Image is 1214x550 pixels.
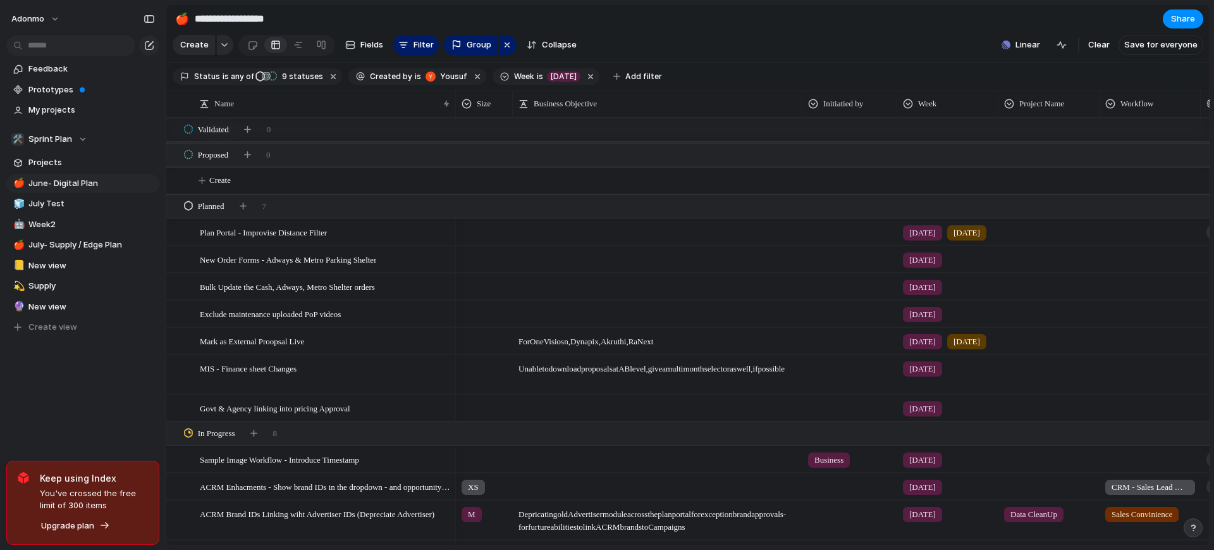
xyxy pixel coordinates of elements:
[909,363,936,375] span: [DATE]
[37,517,114,535] button: Upgrade plan
[625,71,662,82] span: Add filter
[267,123,271,136] span: 0
[13,217,22,232] div: 🤖
[6,174,159,193] a: 🍎June- Digital Plan
[172,9,192,29] button: 🍎
[440,71,467,82] span: Yousuf
[1171,13,1195,25] span: Share
[11,13,44,25] span: Adonmo
[266,149,271,161] span: 0
[1083,35,1115,55] button: Clear
[1119,35,1203,55] button: Save for everyone
[13,258,22,273] div: 📒
[444,35,498,55] button: Group
[1120,97,1153,110] span: Workflow
[522,35,582,55] button: Collapse
[6,277,159,296] a: 💫Supply
[200,361,297,375] span: MIS - Finance sheet Changes
[534,70,546,84] button: is
[422,70,470,84] button: Yousuf
[28,63,155,75] span: Feedback
[13,299,22,314] div: 🔮
[28,84,155,96] span: Prototypes
[6,9,66,29] button: Adonmo
[223,71,229,82] span: is
[1019,97,1064,110] span: Project Name
[6,256,159,275] a: 📒New view
[194,71,220,82] span: Status
[1112,508,1172,521] span: Sales Convinience
[468,481,479,494] span: XS
[200,452,359,466] span: Sample Image Workflow - Introduce Timestamp
[11,197,24,210] button: 🧊
[477,97,491,110] span: Size
[28,156,155,169] span: Projects
[6,297,159,316] a: 🔮New view
[28,104,155,116] span: My projects
[198,200,224,213] span: Planned
[909,308,936,321] span: [DATE]
[467,39,491,51] span: Group
[28,280,155,292] span: Supply
[6,194,159,213] div: 🧊July Test
[909,281,936,294] span: [DATE]
[278,71,323,82] span: statuses
[814,454,843,466] span: Business
[40,472,149,485] span: Keep using Index
[273,427,278,440] span: 8
[513,501,802,534] span: Depricating old Advertiser module across the plan portal for exception brand approvals - for furt...
[229,71,254,82] span: any of
[200,401,350,415] span: Govt & Agency linking into pricing Approval
[200,479,451,494] span: ACRM Enhacments - Show brand IDs in the dropdown - and opportunity details
[278,72,289,81] span: 9
[13,176,22,191] div: 🍎
[198,427,235,440] span: In Progress
[11,259,24,272] button: 📒
[1088,39,1110,51] span: Clear
[11,239,24,251] button: 🍎
[414,39,434,51] span: Filter
[513,356,802,375] span: Unable to download proposals at AB level, give a multi month selector as well, if possible
[6,235,159,254] div: 🍎July- Supply / Edge Plan
[415,71,421,82] span: is
[28,177,155,190] span: June- Digital Plan
[953,227,980,239] span: [DATE]
[13,279,22,294] div: 💫
[175,10,189,27] div: 🍎
[200,225,327,239] span: Plan Portal - Improvise Distance Filter
[1010,508,1057,521] span: Data CleanUp
[198,123,229,136] span: Validated
[6,80,159,99] a: Prototypes
[513,328,802,348] span: For OneVisiosn, Dynapix, Akruthi, RaNext
[262,200,267,213] span: 7
[544,70,583,84] button: [DATE]
[200,334,304,348] span: Mark as External Proopsal Live
[11,301,24,313] button: 🔮
[606,68,670,85] button: Add filter
[180,39,209,51] span: Create
[28,321,77,334] span: Create view
[1112,481,1189,494] span: CRM - Sales Lead Management
[534,97,597,110] span: Business Objective
[6,153,159,172] a: Projects
[1163,9,1203,28] button: Share
[28,197,155,210] span: July Test
[1124,39,1198,51] span: Save for everyone
[996,35,1045,54] button: Linear
[393,35,439,55] button: Filter
[11,218,24,231] button: 🤖
[551,71,577,82] span: [DATE]
[214,97,234,110] span: Name
[6,59,159,78] a: Feedback
[360,39,383,51] span: Fields
[909,481,936,494] span: [DATE]
[909,403,936,415] span: [DATE]
[11,133,24,146] div: 🛠️
[1015,39,1040,51] span: Linear
[28,239,155,251] span: July- Supply / Edge Plan
[28,133,72,146] span: Sprint Plan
